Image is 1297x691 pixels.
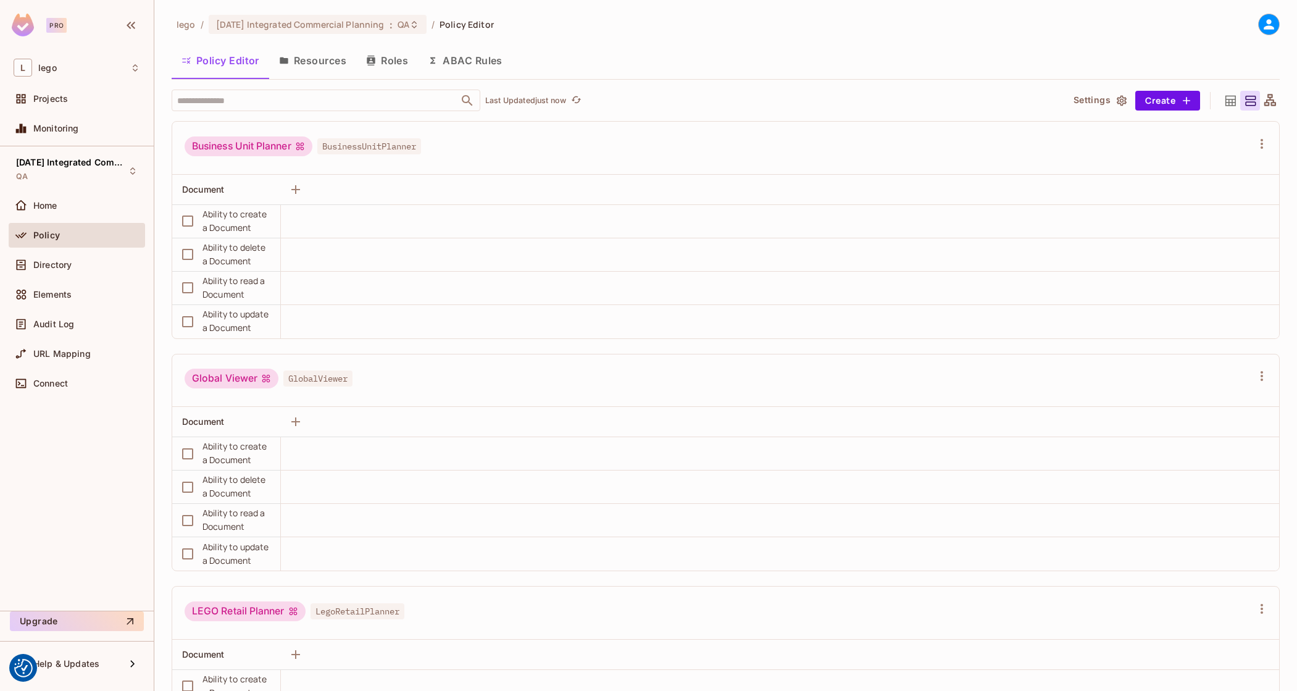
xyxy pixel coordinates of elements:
[485,96,566,106] p: Last Updated just now
[201,19,204,30] li: /
[202,274,270,301] div: Ability to read a Document
[46,18,67,33] div: Pro
[216,19,385,30] span: [DATE] Integrated Commercial Planning
[202,540,270,567] div: Ability to update a Document
[10,611,144,631] button: Upgrade
[33,124,79,133] span: Monitoring
[185,136,312,156] div: Business Unit Planner
[459,92,476,109] button: Open
[33,659,99,669] span: Help & Updates
[14,659,33,677] img: Revisit consent button
[569,93,583,108] button: refresh
[317,138,421,154] span: BusinessUnitPlanner
[33,260,72,270] span: Directory
[185,601,306,621] div: LEGO Retail Planner
[389,20,393,30] span: :
[398,19,409,30] span: QA
[1135,91,1200,111] button: Create
[16,172,28,182] span: QA
[202,308,270,335] div: Ability to update a Document
[33,230,60,240] span: Policy
[432,19,435,30] li: /
[202,440,270,467] div: Ability to create a Document
[14,59,32,77] span: L
[14,659,33,677] button: Consent Preferences
[33,201,57,211] span: Home
[182,649,224,660] span: Document
[33,319,74,329] span: Audit Log
[16,157,127,167] span: [DATE] Integrated Commercial Planning
[311,603,404,619] span: LegoRetailPlanner
[33,290,72,299] span: Elements
[571,94,582,107] span: refresh
[38,63,57,73] span: Workspace: lego
[269,45,356,76] button: Resources
[418,45,512,76] button: ABAC Rules
[185,369,278,388] div: Global Viewer
[33,94,68,104] span: Projects
[182,184,224,195] span: Document
[33,379,68,388] span: Connect
[283,371,352,387] span: GlobalViewer
[12,14,34,36] img: SReyMgAAAABJRU5ErkJggg==
[177,19,196,30] span: the active workspace
[440,19,494,30] span: Policy Editor
[202,506,270,534] div: Ability to read a Document
[202,473,270,500] div: Ability to delete a Document
[202,241,270,268] div: Ability to delete a Document
[202,207,270,235] div: Ability to create a Document
[182,416,224,427] span: Document
[172,45,269,76] button: Policy Editor
[566,93,583,108] span: Click to refresh data
[356,45,418,76] button: Roles
[33,349,91,359] span: URL Mapping
[1069,91,1130,111] button: Settings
